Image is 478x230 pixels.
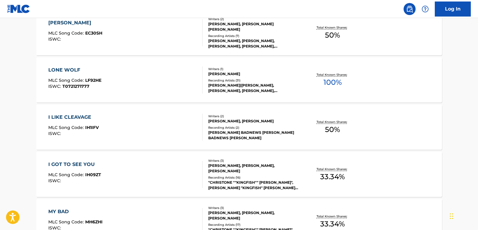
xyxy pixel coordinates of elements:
[36,105,442,150] a: I LIKE CLEAVAGEMLC Song Code:IH1IFVISWC:Writers (2)[PERSON_NAME], [PERSON_NAME]Recording Artists ...
[85,125,99,130] span: IH1IFV
[85,30,102,36] span: EC30SH
[317,120,349,124] p: Total Known Shares:
[48,178,62,183] span: ISWC :
[317,214,349,219] p: Total Known Shares:
[62,84,89,89] span: T0721271777
[36,57,442,103] a: LONE WOLFMLC Song Code:LF92HEISWC:T0721271777Writers (1)[PERSON_NAME]Recording Artists (31)[PERSO...
[36,10,442,55] a: [PERSON_NAME]MLC Song Code:EC30SHISWC:Writers (2)[PERSON_NAME], [PERSON_NAME] [PERSON_NAME]Record...
[48,78,85,83] span: MLC Song Code :
[48,66,101,74] div: LONE WOLF
[208,71,299,77] div: [PERSON_NAME]
[325,30,340,41] span: 50 %
[48,84,62,89] span: ISWC :
[208,67,299,71] div: Writers ( 1 )
[208,206,299,210] div: Writers ( 3 )
[435,2,471,17] a: Log In
[419,3,431,15] div: Help
[208,163,299,174] div: [PERSON_NAME], [PERSON_NAME], [PERSON_NAME]
[48,114,99,121] div: I LIKE CLEAVAGE
[317,167,349,171] p: Total Known Shares:
[323,77,342,88] span: 100 %
[208,83,299,94] div: [PERSON_NAME]|[PERSON_NAME], [PERSON_NAME], [PERSON_NAME], [PERSON_NAME], [PERSON_NAME]
[208,17,299,21] div: Writers ( 2 )
[7,5,30,13] img: MLC Logo
[320,171,345,182] span: 33.34 %
[48,36,62,42] span: ISWC :
[325,124,340,135] span: 50 %
[208,210,299,221] div: [PERSON_NAME], [PERSON_NAME], [PERSON_NAME]
[48,19,102,26] div: [PERSON_NAME]
[48,161,101,168] div: I GOT TO SEE YOU
[208,175,299,180] div: Recording Artists ( 16 )
[48,30,85,36] span: MLC Song Code :
[448,201,478,230] iframe: Chat Widget
[422,5,429,13] img: help
[320,219,345,229] span: 33.34 %
[208,21,299,32] div: [PERSON_NAME], [PERSON_NAME] [PERSON_NAME]
[208,222,299,227] div: Recording Artists ( 17 )
[85,172,101,177] span: IH09ZT
[48,172,85,177] span: MLC Song Code :
[85,219,103,225] span: MH6ZHI
[208,158,299,163] div: Writers ( 3 )
[208,34,299,38] div: Recording Artists ( 7 )
[48,219,85,225] span: MLC Song Code :
[208,78,299,83] div: Recording Artists ( 31 )
[208,114,299,118] div: Writers ( 2 )
[208,125,299,130] div: Recording Artists ( 2 )
[317,25,349,30] p: Total Known Shares:
[48,125,85,130] span: MLC Song Code :
[208,118,299,124] div: [PERSON_NAME], [PERSON_NAME]
[48,131,62,136] span: ISWC :
[450,207,453,225] div: Drag
[36,152,442,197] a: I GOT TO SEE YOUMLC Song Code:IH09ZTISWC:Writers (3)[PERSON_NAME], [PERSON_NAME], [PERSON_NAME]Re...
[208,130,299,141] div: [PERSON_NAME] BADNEWS [PERSON_NAME] BADNEWS [PERSON_NAME]
[404,3,416,15] a: Public Search
[317,72,349,77] p: Total Known Shares:
[208,180,299,191] div: "CHRISTONE ""KINGFISH"" [PERSON_NAME]", [PERSON_NAME] "KINGFISH" [PERSON_NAME] "KINGFISH" [PERSON...
[208,38,299,49] div: [PERSON_NAME], [PERSON_NAME], [PERSON_NAME], [PERSON_NAME], [PERSON_NAME]
[48,208,103,215] div: MY BAD
[85,78,101,83] span: LF92HE
[406,5,413,13] img: search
